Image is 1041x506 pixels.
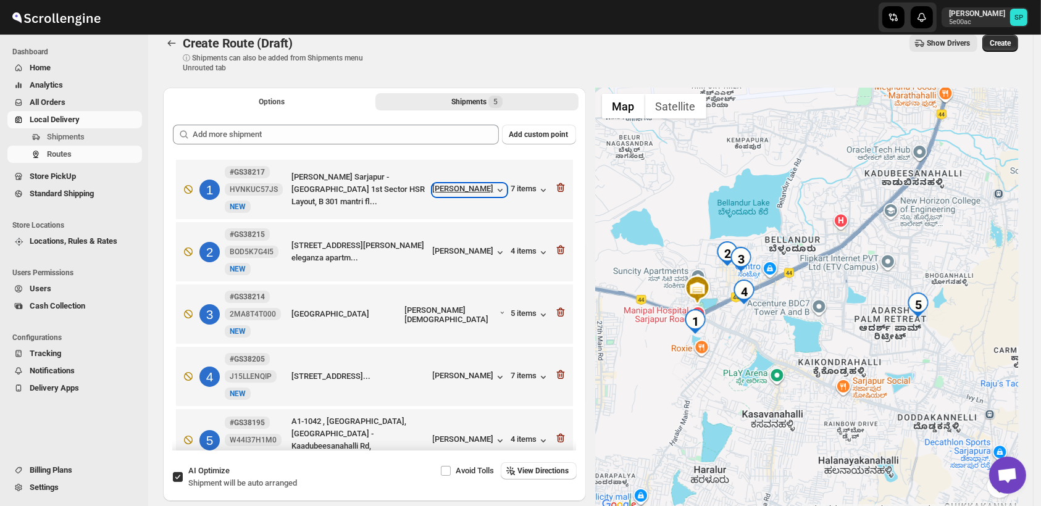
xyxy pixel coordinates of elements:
button: Billing Plans [7,462,142,479]
button: Notifications [7,362,142,379]
span: 5 [493,97,498,107]
span: W44I37H1M0 [230,435,277,445]
button: [PERSON_NAME][DEMOGRAPHIC_DATA] [405,305,506,324]
button: Show street map [602,94,645,118]
button: Settings [7,479,142,496]
button: Routes [7,146,142,163]
span: Users Permissions [12,268,142,278]
span: Shipments [47,132,85,141]
span: NEW [230,202,246,211]
button: Home [7,59,142,77]
button: User menu [942,7,1029,27]
span: NEW [230,389,246,398]
button: Users [7,280,142,297]
span: Cash Collection [30,301,85,310]
b: #GS38205 [230,355,265,363]
div: Shipments [451,96,503,108]
img: ScrollEngine [10,2,102,33]
button: Selected Shipments [375,93,578,110]
input: Add more shipment [193,125,499,144]
b: #GS38214 [230,292,265,301]
button: Map camera controls [987,473,1012,498]
button: Create [982,35,1018,52]
div: 2 [199,242,220,262]
span: J15LLENQIP [230,371,272,381]
span: Local Delivery [30,115,80,124]
button: 7 items [511,371,550,383]
b: #GS38215 [230,230,265,239]
div: 5 [199,430,220,450]
button: All Route Options [170,93,373,110]
span: Users [30,284,51,293]
button: [PERSON_NAME] [433,184,506,196]
div: 3 [729,247,753,272]
span: Sulakshana Pundle [1010,9,1027,26]
button: 4 items [511,246,550,259]
span: AI Optimize [188,466,230,475]
div: 2 [715,241,740,266]
span: Notifications [30,366,75,375]
div: [GEOGRAPHIC_DATA] [291,308,400,320]
span: Analytics [30,80,63,89]
text: SP [1014,14,1023,22]
span: Options [259,97,285,107]
span: Delivery Apps [30,383,79,392]
div: 4 [199,367,220,387]
div: 5 items [511,309,550,321]
span: Dashboard [12,47,142,57]
button: Add custom point [502,125,576,144]
button: Analytics [7,77,142,94]
button: Locations, Rules & Rates [7,233,142,250]
b: #GS38217 [230,168,265,176]
span: Create [990,38,1011,48]
span: 2MA8T4T000 [230,309,276,319]
span: NEW [230,265,246,273]
button: Show Drivers [909,35,977,52]
div: Open chat [989,457,1026,494]
button: Shipments [7,128,142,146]
span: Tracking [30,349,61,358]
span: Settings [30,483,59,492]
div: 5 [906,292,930,317]
button: 7 items [511,184,550,196]
p: 5e00ac [949,19,1005,26]
div: [STREET_ADDRESS]... [291,370,428,383]
button: Cash Collection [7,297,142,315]
span: Store Locations [12,220,142,230]
div: [STREET_ADDRESS][PERSON_NAME] eleganza apartm... [291,239,428,264]
span: Avoid Tolls [456,466,495,475]
button: All Orders [7,94,142,111]
span: Create Route (Draft) [183,36,293,51]
span: Billing Plans [30,465,72,475]
span: BOD5K7G4I5 [230,247,274,257]
span: Locations, Rules & Rates [30,236,117,246]
span: View Directions [518,466,569,476]
div: [PERSON_NAME] Sarjapur - [GEOGRAPHIC_DATA] 1st Sector HSR Layout, B 301 mantri fl... [291,171,428,208]
p: ⓘ Shipments can also be added from Shipments menu Unrouted tab [183,53,377,73]
span: HVNKUC57JS [230,185,278,194]
button: [PERSON_NAME] [433,434,506,447]
div: A1-1042 , [GEOGRAPHIC_DATA], [GEOGRAPHIC_DATA] - Kaadubeesanahalli Rd, [PERSON_NAME] Palm R... [291,415,428,465]
div: Selected Shipments [163,115,586,455]
button: [PERSON_NAME] [433,246,506,259]
span: Show Drivers [927,38,970,48]
button: 4 items [511,434,550,447]
div: 3 [199,304,220,325]
span: All Orders [30,97,65,107]
span: Home [30,63,51,72]
span: Add custom point [509,130,569,139]
p: [PERSON_NAME] [949,9,1005,19]
button: View Directions [501,462,577,479]
div: 1 [683,309,708,334]
button: [PERSON_NAME] [433,371,506,383]
div: 4 [732,280,756,304]
b: #GS38195 [230,418,265,427]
